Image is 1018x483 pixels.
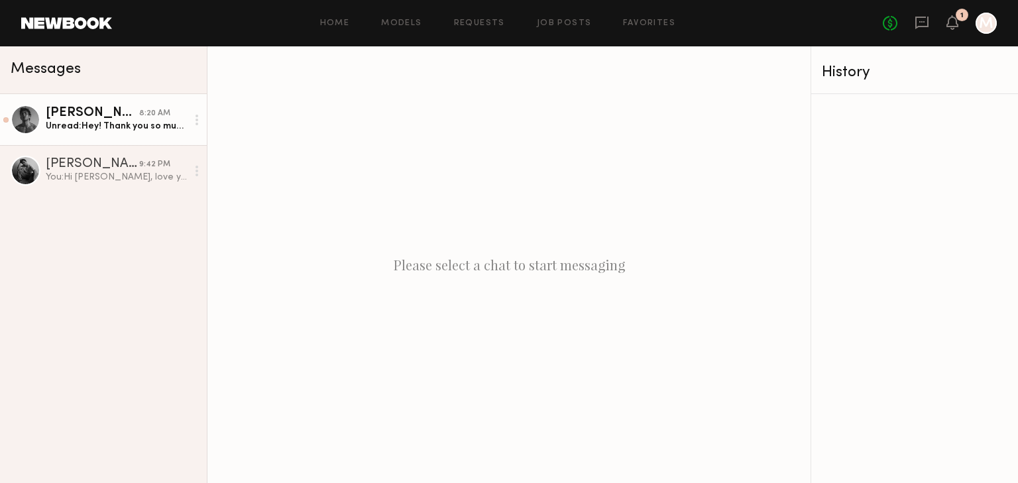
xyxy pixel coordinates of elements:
div: Please select a chat to start messaging [207,46,811,483]
div: [PERSON_NAME] [46,158,139,171]
div: History [822,65,1007,80]
a: Home [320,19,350,28]
a: M [976,13,997,34]
div: You: Hi [PERSON_NAME], love your portfolio and wanted to see if you'd have any interest in modeli... [46,171,187,184]
a: Models [381,19,422,28]
span: Messages [11,62,81,77]
div: 1 [960,12,964,19]
a: Requests [454,19,505,28]
div: 8:20 AM [139,107,170,120]
a: Job Posts [537,19,592,28]
a: Favorites [623,19,675,28]
div: Unread: Hey! Thank you so much! I saw your message on IG too. Loved the page and the clothing bra... [46,120,187,133]
div: 9:42 PM [139,158,170,171]
div: [PERSON_NAME] [PERSON_NAME] [46,107,139,120]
